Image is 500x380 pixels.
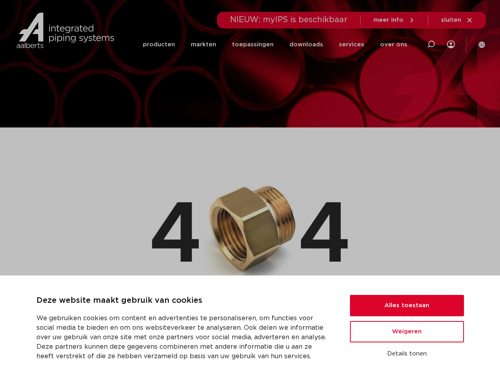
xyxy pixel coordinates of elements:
a: producten [143,29,175,60]
p: We gebruiken cookies om content en advertenties te personaliseren, om functies voor social media ... [36,313,331,361]
button: Alles toestaan [350,295,464,316]
nav: Menu [143,29,407,60]
span: NIEUW: myIPS is beschikbaar [230,16,348,24]
a: sluiten [441,17,473,24]
h1: Pagina niet gevonden [19,131,482,157]
span: sluiten [441,17,461,23]
button: Weigeren [350,321,464,342]
a: toepassingen [232,29,274,60]
a: services [339,29,364,60]
a: downloads [289,29,323,60]
p: Deze website maakt gebruik van cookies [36,294,331,307]
a: meer info [373,17,415,24]
span: meer info [373,17,403,23]
a: markten [191,29,216,60]
a: over ons [380,29,407,60]
button: Details tonen [350,347,464,361]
